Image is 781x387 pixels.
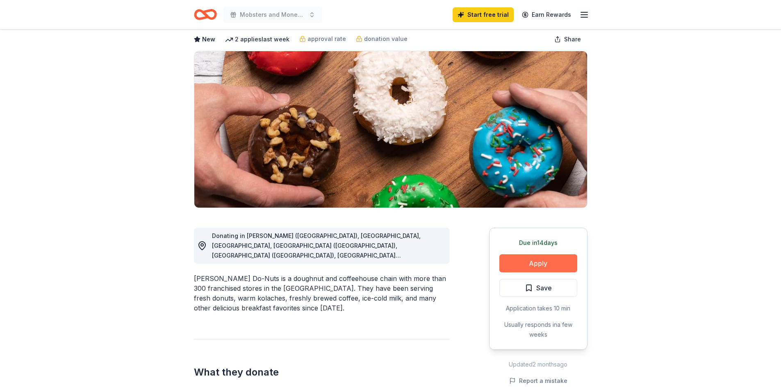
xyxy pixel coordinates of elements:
span: donation value [364,34,408,44]
div: Due in 14 days [499,238,577,248]
span: approval rate [307,34,346,44]
h2: What they donate [194,366,450,379]
a: approval rate [299,34,346,44]
button: Report a mistake [509,376,567,386]
span: New [202,34,215,44]
button: Share [548,31,587,48]
button: Save [499,279,577,297]
a: Earn Rewards [517,7,576,22]
a: Home [194,5,217,24]
span: Mobsters and Money Annual Fall Fundrasier [240,10,305,20]
div: [PERSON_NAME] Do-Nuts is a doughnut and coffeehouse chain with more than 300 franchised stores in... [194,274,450,313]
div: 2 applies last week [225,34,289,44]
div: Usually responds in a few weeks [499,320,577,339]
a: Start free trial [453,7,514,22]
span: Donating in [PERSON_NAME] ([GEOGRAPHIC_DATA]), [GEOGRAPHIC_DATA], [GEOGRAPHIC_DATA], [GEOGRAPHIC_... [212,232,421,298]
img: Image for Shipley Do-Nuts [194,51,587,208]
div: Application takes 10 min [499,303,577,313]
button: Mobsters and Money Annual Fall Fundrasier [223,7,322,23]
span: Share [564,34,581,44]
button: Apply [499,254,577,272]
span: Save [536,283,552,293]
div: Updated 2 months ago [489,360,587,369]
a: donation value [356,34,408,44]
